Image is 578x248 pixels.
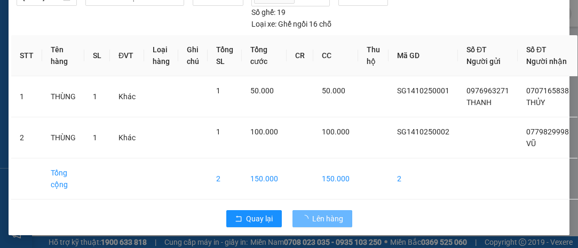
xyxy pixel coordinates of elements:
[526,139,536,148] span: VŨ
[216,127,220,136] span: 1
[292,210,352,227] button: Lên hàng
[42,117,84,158] td: THÙNG
[110,76,144,117] td: Khác
[93,92,97,101] span: 1
[226,210,282,227] button: rollbackQuay lại
[526,45,547,54] span: Số ĐT
[250,86,274,95] span: 50.000
[313,158,358,199] td: 150.000
[397,86,449,95] span: SG1410250001
[216,86,220,95] span: 1
[526,127,569,136] span: 0779829998
[466,98,492,107] span: THANH
[250,127,278,136] span: 100.000
[358,35,389,76] th: Thu hộ
[235,215,242,223] span: rollback
[144,35,178,76] th: Loại hàng
[208,35,242,76] th: Tổng SL
[251,6,275,18] span: Số ghế:
[466,57,501,66] span: Người gửi
[313,213,344,225] span: Lên hàng
[11,117,42,158] td: 2
[110,117,144,158] td: Khác
[84,35,110,76] th: SL
[301,215,313,222] span: loading
[389,35,458,76] th: Mã GD
[11,35,42,76] th: STT
[322,86,345,95] span: 50.000
[42,158,84,199] td: Tổng cộng
[247,213,273,225] span: Quay lại
[178,35,208,76] th: Ghi chú
[251,6,286,18] div: 19
[526,98,545,107] span: THỦY
[93,133,97,142] span: 1
[110,35,144,76] th: ĐVT
[242,35,287,76] th: Tổng cước
[322,127,350,136] span: 100.000
[42,35,84,76] th: Tên hàng
[242,158,287,199] td: 150.000
[397,127,449,136] span: SG1410250002
[466,86,509,95] span: 0976963271
[287,35,313,76] th: CR
[208,158,242,199] td: 2
[42,76,84,117] td: THÙNG
[466,45,487,54] span: Số ĐT
[526,57,567,66] span: Người nhận
[526,86,569,95] span: 0707165838
[251,18,331,30] div: Ghế ngồi 16 chỗ
[11,76,42,117] td: 1
[251,18,276,30] span: Loại xe:
[389,158,458,199] td: 2
[313,35,358,76] th: CC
